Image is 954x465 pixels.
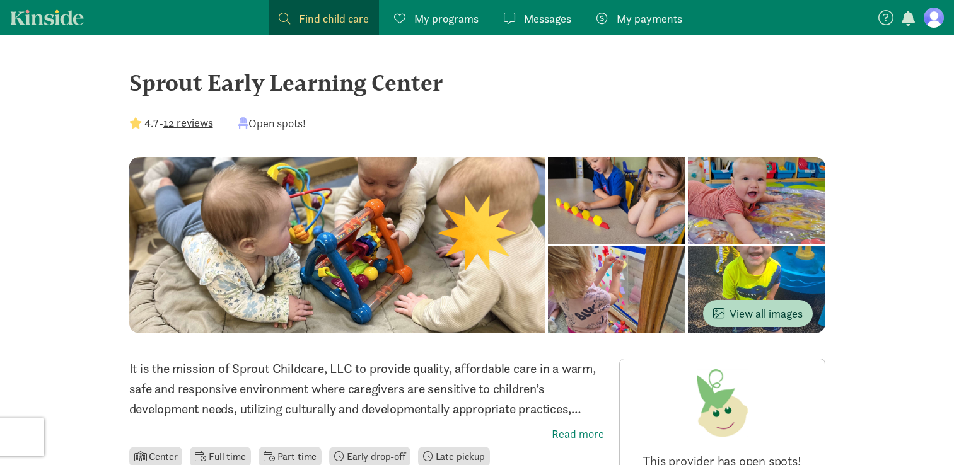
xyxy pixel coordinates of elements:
span: My payments [617,10,682,27]
p: It is the mission of Sprout Childcare, LLC to provide quality, affordable care in a warm, safe an... [129,359,604,419]
span: View all images [713,305,803,322]
span: My programs [414,10,479,27]
label: Read more [129,427,604,442]
div: Open spots! [238,115,306,132]
a: Kinside [10,9,84,25]
div: Sprout Early Learning Center [129,66,825,100]
button: View all images [703,300,813,327]
button: 12 reviews [163,114,213,131]
div: - [129,115,213,132]
img: Provider logo [697,369,748,437]
strong: 4.7 [144,116,159,130]
span: Messages [524,10,571,27]
span: Find child care [299,10,369,27]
